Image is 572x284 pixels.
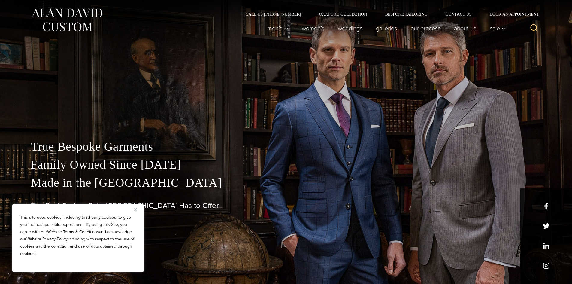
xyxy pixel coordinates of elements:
a: Contact Us [437,12,481,16]
h1: The Best Custom Suits [GEOGRAPHIC_DATA] Has to Offer [31,201,541,210]
a: Galleries [369,22,404,34]
p: This site uses cookies, including third party cookies, to give you the best possible experience. ... [20,214,136,257]
span: Sale [490,25,506,31]
span: Men’s [267,25,288,31]
nav: Primary Navigation [260,22,509,34]
a: Oxxford Collection [310,12,376,16]
a: Our Process [404,22,447,34]
button: Close [134,206,141,213]
a: About Us [447,22,483,34]
a: Book an Appointment [480,12,541,16]
button: View Search Form [527,21,541,35]
a: Website Terms & Conditions [47,229,99,235]
a: Bespoke Tailoring [376,12,436,16]
nav: Secondary Navigation [237,12,541,16]
p: True Bespoke Garments Family Owned Since [DATE] Made in the [GEOGRAPHIC_DATA] [31,138,541,192]
a: Call Us [PHONE_NUMBER] [237,12,310,16]
a: Website Privacy Policy [26,236,68,242]
img: Close [134,208,137,211]
a: Women’s [295,22,331,34]
a: weddings [331,22,369,34]
img: Alan David Custom [31,7,103,33]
